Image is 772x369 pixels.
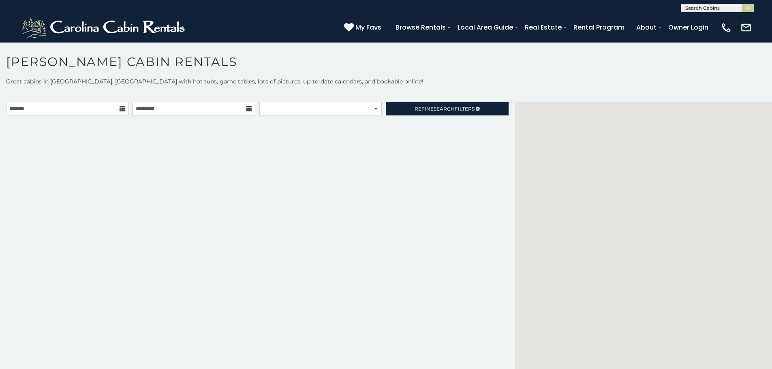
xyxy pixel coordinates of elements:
[391,20,450,34] a: Browse Rentals
[569,20,629,34] a: Rental Program
[721,22,732,33] img: phone-regular-white.png
[664,20,712,34] a: Owner Login
[20,15,188,40] img: White-1-2.png
[434,106,455,112] span: Search
[415,106,475,112] span: Refine Filters
[344,22,383,33] a: My Favs
[521,20,566,34] a: Real Estate
[386,102,508,115] a: RefineSearchFilters
[632,20,661,34] a: About
[453,20,517,34] a: Local Area Guide
[355,22,381,32] span: My Favs
[740,22,752,33] img: mail-regular-white.png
